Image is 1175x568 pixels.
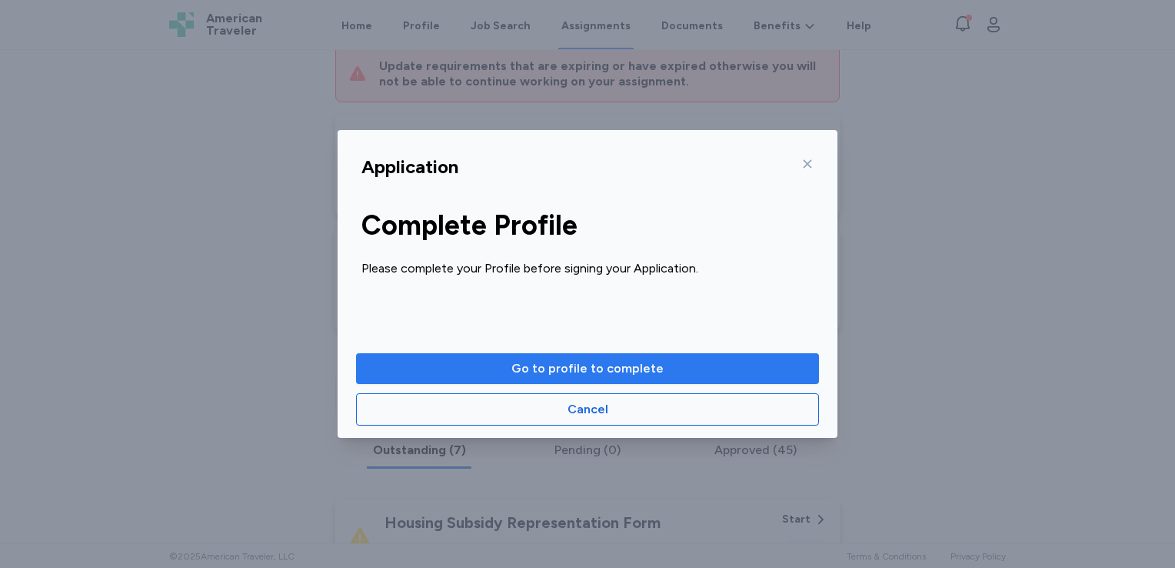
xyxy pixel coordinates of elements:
button: Cancel [356,393,819,426]
div: Application [361,155,458,179]
span: Go to profile to complete [511,359,664,378]
span: Cancel [568,400,608,419]
div: Complete Profile [361,210,814,241]
button: Go to profile to complete [356,353,819,384]
div: Please complete your Profile before signing your Application. [361,259,814,278]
